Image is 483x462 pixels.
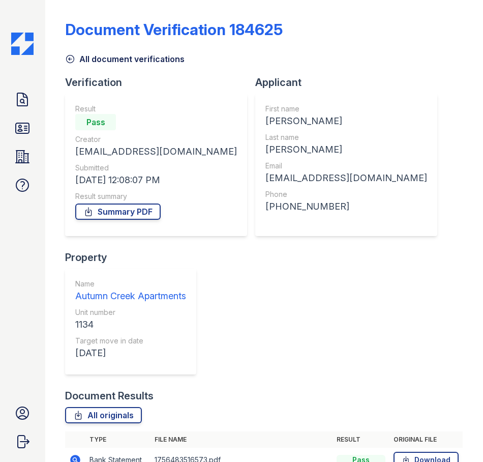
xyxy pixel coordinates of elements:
[75,104,237,114] div: Result
[75,307,186,317] div: Unit number
[75,204,161,220] a: Summary PDF
[265,171,427,185] div: [EMAIL_ADDRESS][DOMAIN_NAME]
[65,20,283,39] div: Document Verification 184625
[75,336,186,346] div: Target move in date
[265,104,427,114] div: First name
[75,346,186,360] div: [DATE]
[75,114,116,130] div: Pass
[265,199,427,214] div: [PHONE_NUMBER]
[265,114,427,128] div: [PERSON_NAME]
[75,279,186,289] div: Name
[255,75,445,90] div: Applicant
[389,431,463,448] th: Original file
[75,134,237,145] div: Creator
[75,145,237,159] div: [EMAIL_ADDRESS][DOMAIN_NAME]
[75,289,186,303] div: Autumn Creek Apartments
[265,189,427,199] div: Phone
[75,191,237,201] div: Result summary
[65,75,255,90] div: Verification
[265,161,427,171] div: Email
[65,53,185,65] a: All document verifications
[75,317,186,332] div: 1134
[65,407,142,423] a: All originals
[265,142,427,157] div: [PERSON_NAME]
[65,389,154,403] div: Document Results
[65,250,204,265] div: Property
[333,431,389,448] th: Result
[85,431,150,448] th: Type
[150,431,333,448] th: File name
[11,33,34,55] img: CE_Icon_Blue-c292c112584629df590d857e76928e9f676e5b41ef8f769ba2f05ee15b207248.png
[75,279,186,303] a: Name Autumn Creek Apartments
[75,173,237,187] div: [DATE] 12:08:07 PM
[75,163,237,173] div: Submitted
[265,132,427,142] div: Last name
